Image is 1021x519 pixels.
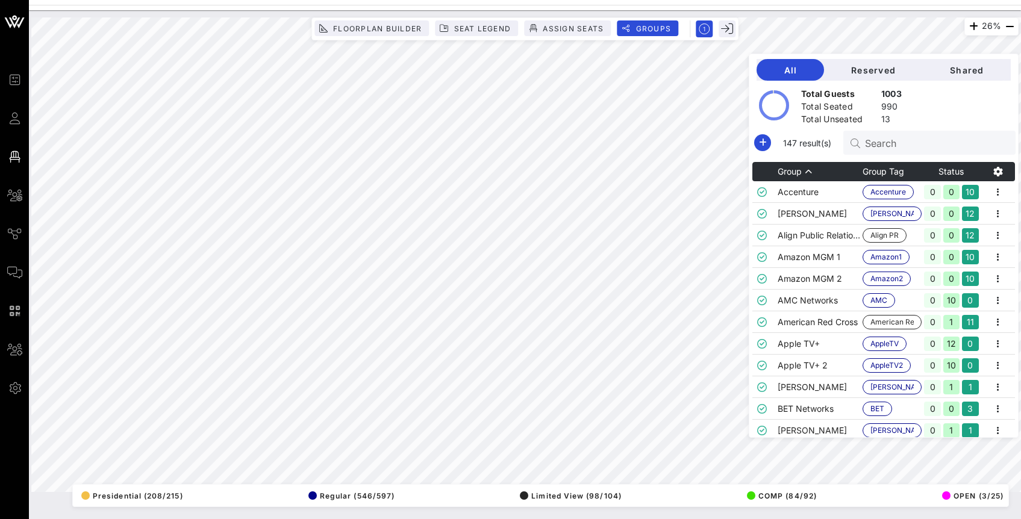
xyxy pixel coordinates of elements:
[778,333,863,355] td: Apple TV+
[924,293,940,308] div: 0
[778,166,802,176] span: Group
[863,162,922,181] th: Group Tag
[870,272,903,285] span: Amazon2
[962,293,978,308] div: 0
[778,376,863,398] td: [PERSON_NAME]
[778,246,863,268] td: Amazon MGM 1
[757,59,824,81] button: All
[834,65,913,75] span: Reserved
[542,24,604,33] span: Assign Seats
[964,17,1019,36] div: 26%
[870,229,899,242] span: Align PR
[943,185,960,199] div: 0
[778,137,836,149] span: 147 result(s)
[778,268,863,290] td: Amazon MGM 2
[962,250,978,264] div: 10
[743,487,817,504] button: COMP (84/92)
[943,358,960,373] div: 10
[943,423,960,438] div: 1
[778,398,863,420] td: BET Networks
[962,337,978,351] div: 0
[924,315,940,329] div: 0
[881,113,902,128] div: 13
[801,101,876,116] div: Total Seated
[778,203,863,225] td: [PERSON_NAME]
[943,250,960,264] div: 0
[962,207,978,221] div: 12
[453,24,511,33] span: Seat Legend
[924,358,940,373] div: 0
[747,491,817,500] span: COMP (84/92)
[942,491,1004,500] span: OPEN (3/25)
[333,24,422,33] span: Floorplan Builder
[923,59,1011,81] button: Shared
[962,228,978,243] div: 12
[924,185,940,199] div: 0
[881,88,902,103] div: 1003
[314,20,429,36] button: Floorplan Builder
[881,101,902,116] div: 990
[924,272,940,286] div: 0
[932,65,1001,75] span: Shared
[778,311,863,333] td: American Red Cross
[943,337,960,351] div: 12
[924,250,940,264] div: 0
[870,337,899,350] span: AppleTV
[943,293,960,308] div: 10
[824,59,923,81] button: Reserved
[870,359,903,372] span: AppleTV2
[870,250,902,264] span: Amazon1
[962,315,978,329] div: 11
[962,358,978,373] div: 0
[516,487,622,504] button: Limited View (98/104)
[943,228,960,243] div: 0
[305,487,395,504] button: Regular (546/597)
[924,337,940,351] div: 0
[870,207,914,220] span: [PERSON_NAME]
[801,113,876,128] div: Total Unseated
[943,207,960,221] div: 0
[520,491,622,500] span: Limited View (98/104)
[78,487,183,504] button: Presidential (208/215)
[870,424,914,437] span: [PERSON_NAME]
[778,290,863,311] td: AMC Networks
[922,162,981,181] th: Status
[635,24,671,33] span: Groups
[962,423,978,438] div: 1
[766,65,814,75] span: All
[924,380,940,394] div: 0
[778,420,863,441] td: [PERSON_NAME]
[870,315,914,329] span: American Red Cross
[924,228,940,243] div: 0
[943,402,960,416] div: 0
[81,491,183,500] span: Presidential (208/215)
[962,272,978,286] div: 10
[943,272,960,286] div: 0
[435,20,518,36] button: Seat Legend
[870,402,884,415] span: BET
[863,166,904,176] span: Group Tag
[778,162,863,181] th: Group: Sorted ascending. Activate to sort descending.
[938,487,1004,504] button: OPEN (3/25)
[943,380,960,394] div: 1
[962,380,978,394] div: 1
[308,491,395,500] span: Regular (546/597)
[870,185,906,199] span: Accenture
[617,20,678,36] button: Groups
[801,88,876,103] div: Total Guests
[924,402,940,416] div: 0
[962,402,978,416] div: 3
[778,181,863,203] td: Accenture
[924,423,940,438] div: 0
[778,225,863,246] td: Align Public Relations Agency
[924,207,940,221] div: 0
[870,381,914,394] span: [PERSON_NAME]
[962,185,978,199] div: 10
[943,315,960,329] div: 1
[524,20,611,36] button: Assign Seats
[778,355,863,376] td: Apple TV+ 2
[870,294,887,307] span: AMC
